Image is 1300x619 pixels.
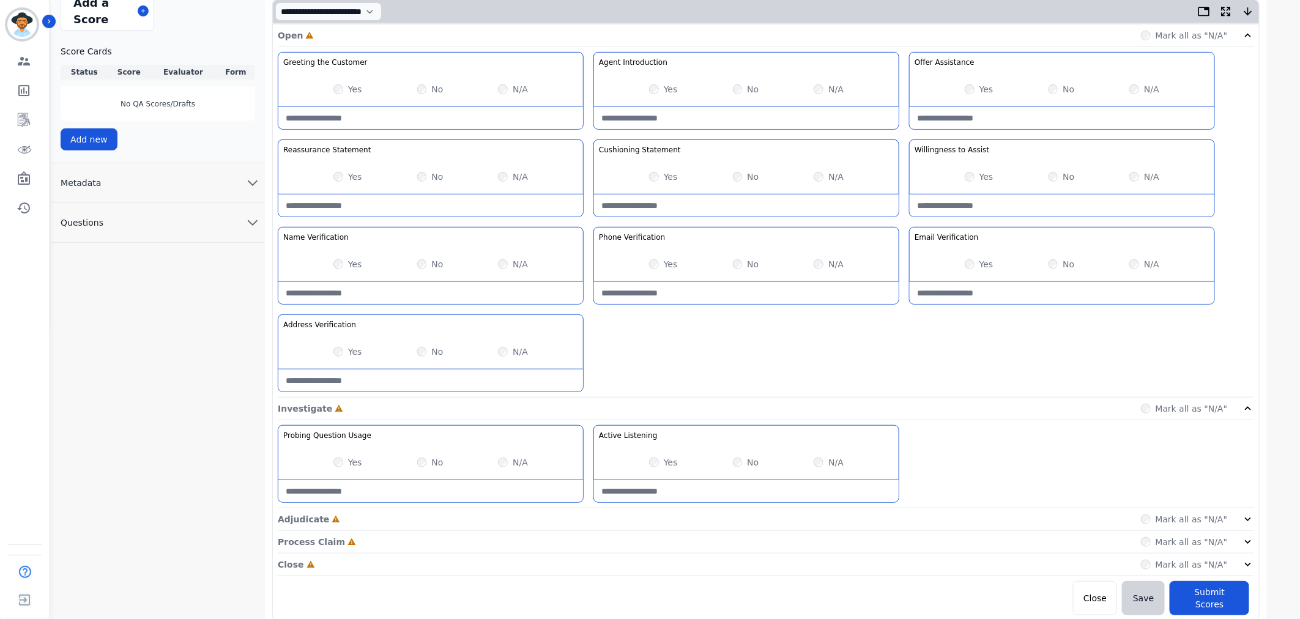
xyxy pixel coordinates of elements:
button: Submit Scores [1170,581,1249,615]
label: No [431,346,443,358]
label: No [747,456,759,469]
label: N/A [828,83,844,95]
label: N/A [828,258,844,270]
th: Evaluator [150,65,217,80]
h3: Active Listening [599,431,657,440]
label: Mark all as "N/A" [1156,29,1228,42]
label: Yes [348,456,362,469]
p: Process Claim [278,536,345,548]
label: No [431,171,443,183]
label: Yes [664,258,678,270]
label: N/A [513,83,528,95]
p: Close [278,558,304,571]
label: Yes [348,83,362,95]
label: N/A [513,346,528,358]
button: Close [1073,581,1117,615]
label: N/A [828,456,844,469]
label: Yes [348,346,362,358]
p: Open [278,29,303,42]
label: No [1063,171,1074,183]
label: Yes [664,171,678,183]
label: No [431,258,443,270]
label: N/A [513,456,528,469]
label: Mark all as "N/A" [1156,558,1228,571]
div: No QA Scores/Drafts [61,87,255,121]
h3: Willingness to Assist [915,145,989,155]
h3: Email Verification [915,232,979,242]
label: No [1063,83,1074,95]
label: Mark all as "N/A" [1156,402,1228,415]
label: N/A [1144,83,1159,95]
h3: Cushioning Statement [599,145,681,155]
label: No [1063,258,1074,270]
button: Save [1122,581,1165,615]
img: Bordered avatar [7,10,37,39]
button: Questions chevron down [51,203,265,243]
label: N/A [828,171,844,183]
label: N/A [1144,258,1159,270]
h3: Name Verification [283,232,349,242]
label: Yes [664,83,678,95]
label: No [431,456,443,469]
label: Yes [348,171,362,183]
th: Form [217,65,255,80]
button: Add new [61,128,117,150]
h3: Reassurance Statement [283,145,371,155]
label: Yes [979,83,994,95]
p: Adjudicate [278,513,329,525]
label: No [747,258,759,270]
th: Score [108,65,150,80]
h3: Offer Assistance [915,57,975,67]
label: N/A [513,258,528,270]
h3: Greeting the Customer [283,57,368,67]
h3: Probing Question Usage [283,431,371,440]
label: Mark all as "N/A" [1156,536,1228,548]
h3: Phone Verification [599,232,665,242]
label: N/A [1144,171,1159,183]
label: No [431,83,443,95]
svg: chevron down [245,215,260,230]
label: Yes [979,171,994,183]
h3: Address Verification [283,320,356,330]
span: Questions [51,217,113,229]
label: Yes [664,456,678,469]
th: Status [61,65,108,80]
span: Metadata [51,177,111,189]
label: Mark all as "N/A" [1156,513,1228,525]
svg: chevron down [245,176,260,190]
label: No [747,171,759,183]
h3: Score Cards [61,45,255,57]
label: N/A [513,171,528,183]
button: Metadata chevron down [51,163,265,203]
label: Yes [979,258,994,270]
p: Investigate [278,402,332,415]
h3: Agent Introduction [599,57,667,67]
label: Yes [348,258,362,270]
label: No [747,83,759,95]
